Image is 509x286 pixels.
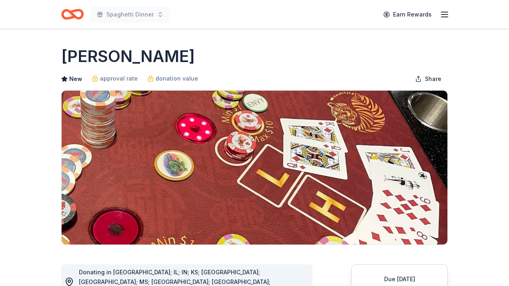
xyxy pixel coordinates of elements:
img: Image for Boyd Gaming [62,91,447,245]
a: Home [61,5,84,24]
span: Spaghetti Dinner [106,10,154,19]
span: donation value [155,74,198,83]
span: approval rate [100,74,138,83]
span: New [69,74,82,84]
button: Spaghetti Dinner [90,6,170,23]
h1: [PERSON_NAME] [61,45,195,68]
button: Share [409,71,448,87]
a: donation value [147,74,198,83]
div: Due [DATE] [361,274,438,284]
span: Share [425,74,441,84]
a: approval rate [92,74,138,83]
a: Earn Rewards [379,7,437,22]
